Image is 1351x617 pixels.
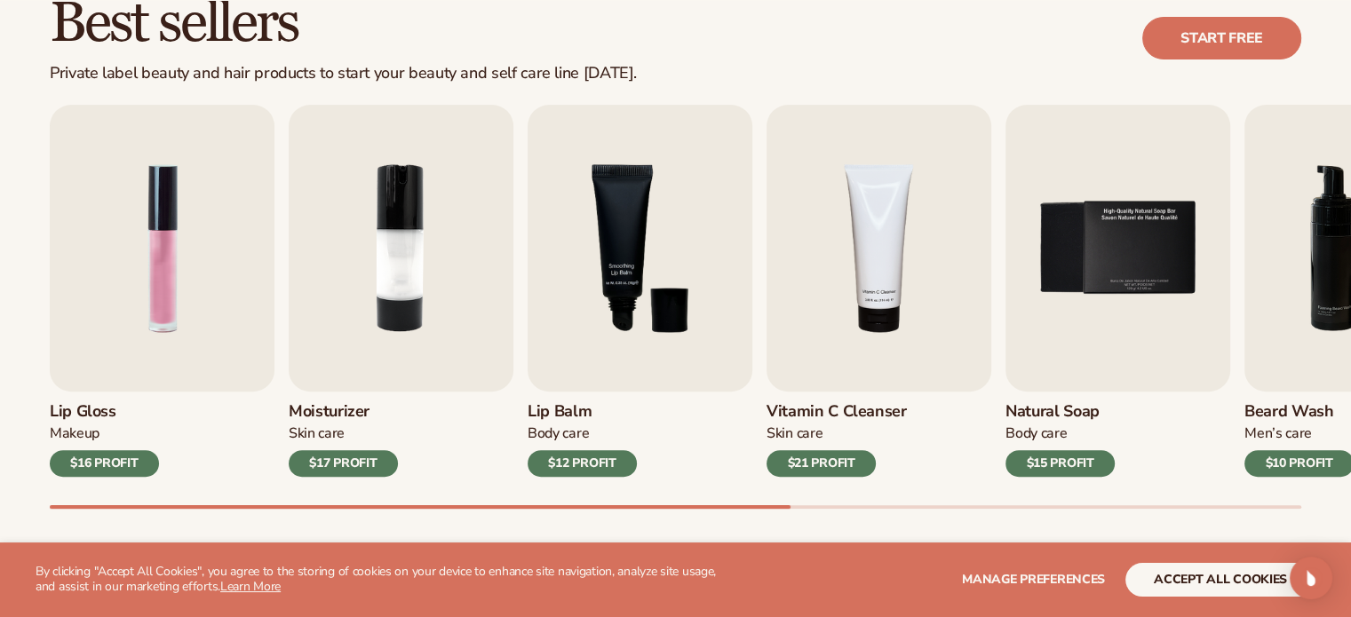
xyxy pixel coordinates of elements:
[289,424,398,443] div: Skin Care
[767,424,907,443] div: Skin Care
[767,402,907,422] h3: Vitamin C Cleanser
[767,105,991,477] a: 4 / 9
[289,402,398,422] h3: Moisturizer
[50,64,637,83] div: Private label beauty and hair products to start your beauty and self care line [DATE].
[528,105,752,477] a: 3 / 9
[1005,450,1115,477] div: $15 PROFIT
[1290,557,1332,599] div: Open Intercom Messenger
[528,450,637,477] div: $12 PROFIT
[36,565,736,595] p: By clicking "Accept All Cookies", you agree to the storing of cookies on your device to enhance s...
[289,450,398,477] div: $17 PROFIT
[1005,402,1115,422] h3: Natural Soap
[962,563,1105,597] button: Manage preferences
[50,105,274,477] a: 1 / 9
[50,450,159,477] div: $16 PROFIT
[1005,105,1230,477] a: 5 / 9
[1005,424,1115,443] div: Body Care
[50,424,159,443] div: Makeup
[220,578,281,595] a: Learn More
[50,402,159,422] h3: Lip Gloss
[528,402,637,422] h3: Lip Balm
[1125,563,1315,597] button: accept all cookies
[767,450,876,477] div: $21 PROFIT
[289,105,513,477] a: 2 / 9
[1142,17,1301,59] a: Start free
[962,571,1105,588] span: Manage preferences
[528,424,637,443] div: Body Care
